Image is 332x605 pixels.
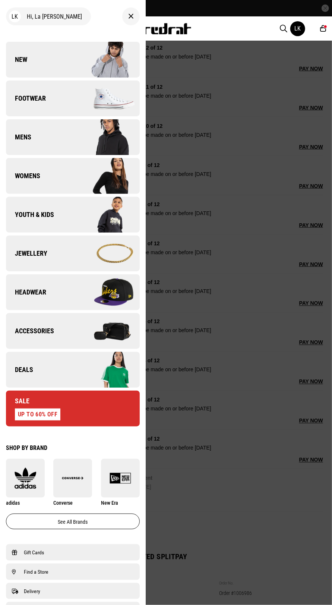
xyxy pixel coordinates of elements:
div: LK [9,10,21,22]
a: Youth & Kids Company [6,197,140,233]
a: Sale UP TO 60% OFF [6,391,140,426]
div: Hi, La [PERSON_NAME] [6,7,91,25]
span: Jewellery [6,249,47,258]
a: Accessories Company [6,313,140,349]
a: Find a Store [12,567,134,576]
div: UP TO 60% OFF [15,409,60,420]
span: Sale [6,397,29,406]
a: Gift Cards [12,548,134,557]
img: Company [73,351,139,388]
a: Deals Company [6,352,140,388]
a: adidas adidas [6,459,45,506]
img: Company [73,41,139,78]
img: adidas [6,467,45,489]
img: Converse [53,467,92,489]
div: LK [295,25,301,32]
img: Company [73,312,139,350]
a: See all brands [6,514,140,529]
a: New Era New Era [101,459,140,506]
button: Open LiveChat chat widget [6,3,28,25]
span: Find a Store [24,567,48,576]
span: Headwear [6,288,46,297]
a: Womens Company [6,158,140,194]
span: Womens [6,171,40,180]
span: Youth & Kids [6,210,54,219]
a: Jewellery Company [6,236,140,271]
img: Redrat logo [142,23,192,34]
span: Converse [53,500,73,506]
a: Converse Converse [53,459,92,506]
span: Mens [6,133,31,142]
span: Deals [6,365,33,374]
span: New [6,55,27,64]
img: New Era [101,467,140,489]
img: Company [73,235,139,272]
span: Delivery [24,587,40,596]
img: Company [73,274,139,311]
a: Footwear Company [6,81,140,116]
span: Accessories [6,327,54,335]
span: Footwear [6,94,46,103]
div: Shop by Brand [6,444,140,451]
a: Mens Company [6,119,140,155]
a: Headwear Company [6,274,140,310]
span: New Era [101,500,118,506]
a: Delivery [12,587,134,596]
span: adidas [6,500,20,506]
img: Company [73,80,139,117]
span: Gift Cards [24,548,44,557]
img: Company [73,119,139,156]
a: New Company [6,42,140,78]
img: Company [73,196,139,233]
img: Company [73,157,139,195]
